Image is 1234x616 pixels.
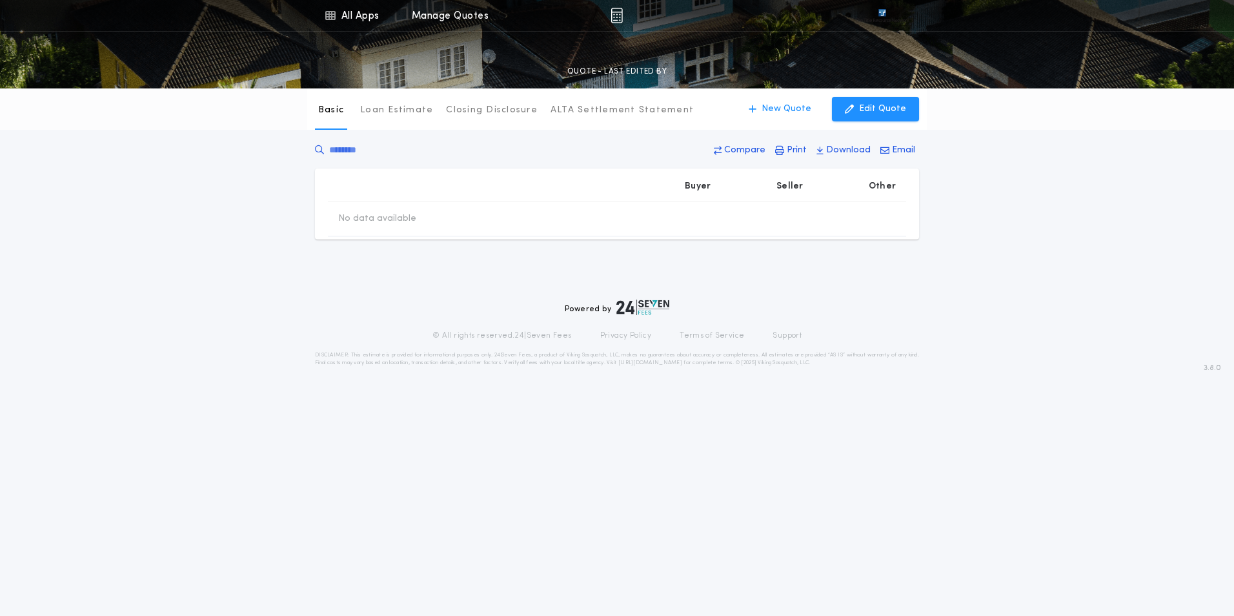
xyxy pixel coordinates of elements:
[565,300,669,315] div: Powered by
[567,65,667,78] p: QUOTE - LAST EDITED BY
[736,97,824,121] button: New Quote
[315,351,919,367] p: DISCLAIMER: This estimate is provided for informational purposes only. 24|Seven Fees, a product o...
[876,139,919,162] button: Email
[859,103,906,116] p: Edit Quote
[318,104,344,117] p: Basic
[616,300,669,315] img: logo
[680,331,744,341] a: Terms of Service
[826,144,871,157] p: Download
[813,139,875,162] button: Download
[432,331,572,341] p: © All rights reserved. 24|Seven Fees
[869,180,896,193] p: Other
[600,331,652,341] a: Privacy Policy
[551,104,694,117] p: ALTA Settlement Statement
[832,97,919,121] button: Edit Quote
[360,104,433,117] p: Loan Estimate
[685,180,711,193] p: Buyer
[710,139,769,162] button: Compare
[618,360,682,365] a: [URL][DOMAIN_NAME]
[771,139,811,162] button: Print
[892,144,915,157] p: Email
[855,9,909,22] img: vs-icon
[1204,362,1221,374] span: 3.8.0
[328,202,427,236] td: No data available
[611,8,623,23] img: img
[776,180,804,193] p: Seller
[446,104,538,117] p: Closing Disclosure
[762,103,811,116] p: New Quote
[787,144,807,157] p: Print
[773,331,802,341] a: Support
[724,144,765,157] p: Compare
